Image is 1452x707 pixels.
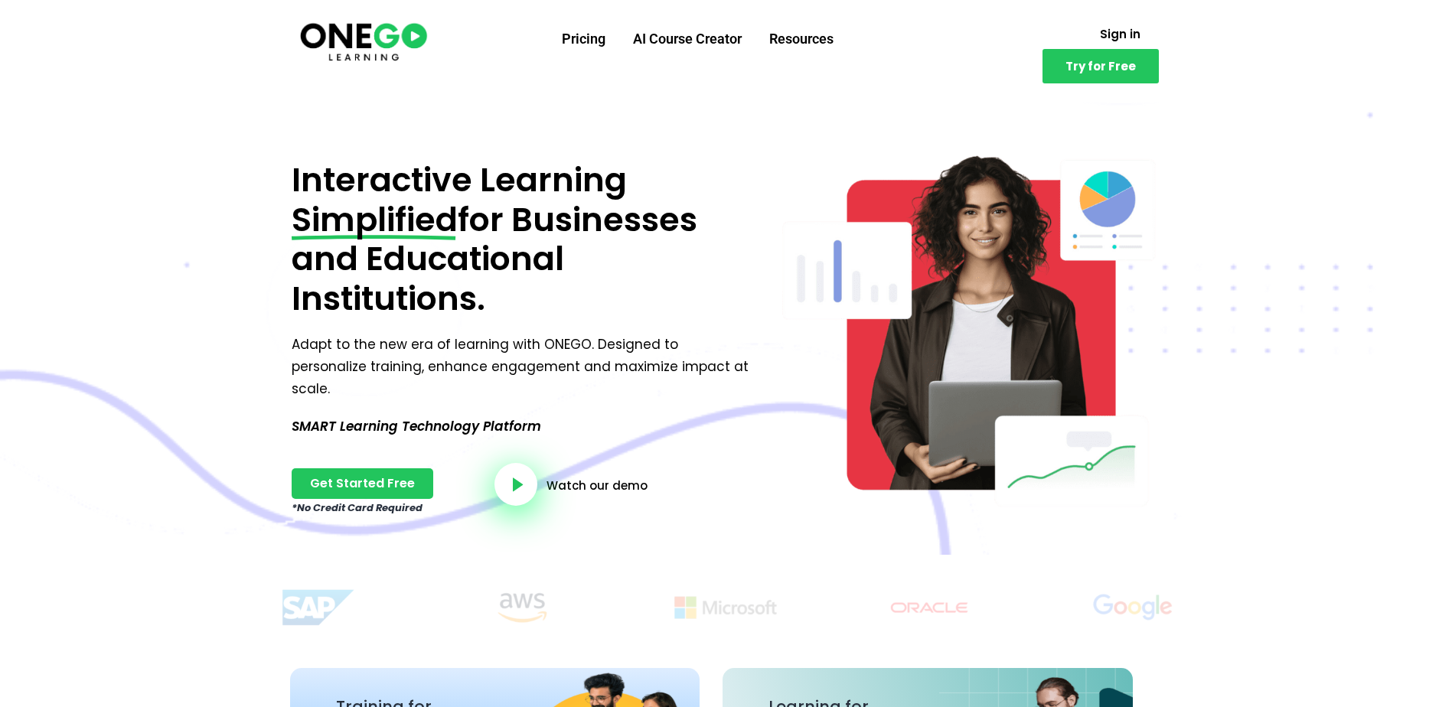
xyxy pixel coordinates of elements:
[619,19,755,59] a: AI Course Creator
[1050,585,1215,630] img: Title
[548,19,619,59] a: Pricing
[292,157,627,203] span: Interactive Learning
[292,415,755,438] p: SMART Learning Technology Platform
[1082,19,1159,49] a: Sign in
[847,585,1012,630] img: Title
[236,585,401,630] img: Title
[292,500,423,515] em: *No Credit Card Required
[310,477,415,490] span: Get Started Free
[439,585,605,630] img: Title
[494,463,537,506] a: video-button
[755,19,847,59] a: Resources
[1043,49,1159,83] a: Try for Free
[1065,60,1136,72] span: Try for Free
[292,468,433,499] a: Get Started Free
[292,200,458,240] span: Simplified
[292,197,697,321] span: for Businesses and Educational Institutions.
[547,480,648,491] a: Watch our demo
[1100,28,1140,40] span: Sign in
[643,585,808,630] img: Title
[292,334,755,400] p: Adapt to the new era of learning with ONEGO. Designed to personalize training, enhance engagement...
